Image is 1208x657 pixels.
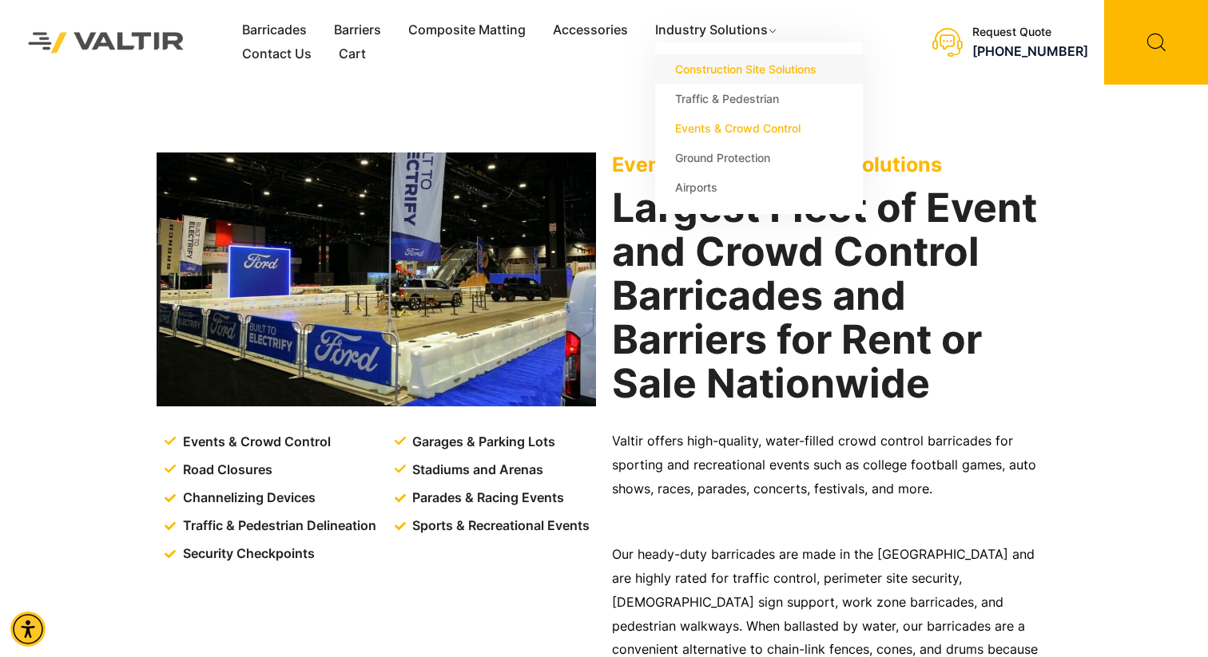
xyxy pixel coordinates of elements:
[655,84,863,113] a: Traffic & Pedestrian
[972,43,1088,59] a: call (888) 496-3625
[179,486,316,510] span: Channelizing Devices
[408,430,555,454] span: Garages & Parking Lots
[179,458,272,482] span: Road Closures
[179,430,331,454] span: Events & Crowd Control
[179,542,315,566] span: Security Checkpoints
[320,18,395,42] a: Barriers
[642,18,793,42] a: Industry Solutions
[539,18,642,42] a: Accessories
[612,186,1051,406] h2: Largest Fleet of Event and Crowd Control Barricades and Barriers for Rent or Sale Nationwide
[972,26,1088,39] div: Request Quote
[325,42,379,66] a: Cart
[655,54,863,84] a: Construction Site Solutions
[408,458,543,482] span: Stadiums and Arenas
[655,113,863,143] a: Events & Crowd Control
[12,16,201,69] img: Valtir Rentals
[10,611,46,647] div: Accessibility Menu
[228,18,320,42] a: Barricades
[157,152,596,406] img: Events & Crowd Control Solutions
[395,18,539,42] a: Composite Matting
[612,429,1051,501] p: Valtir offers high-quality, water-filled crowd control barricades for sporting and recreational e...
[612,152,1051,176] p: Events & Crowd Control Solutions
[408,514,590,538] span: Sports & Recreational Events
[655,143,863,172] a: Ground Protection
[228,42,325,66] a: Contact Us
[179,514,376,538] span: Traffic & Pedestrian Delineation
[655,172,863,202] a: Airports
[408,486,564,510] span: Parades & Racing Events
